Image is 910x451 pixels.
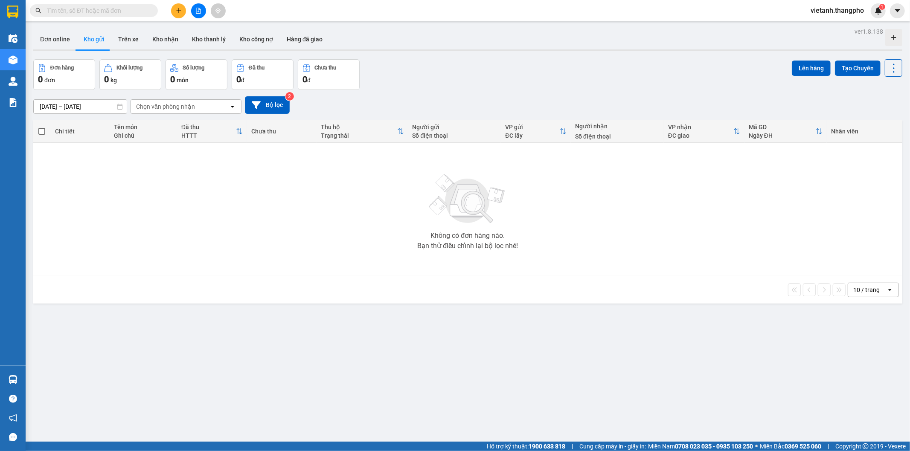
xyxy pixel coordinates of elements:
[9,433,17,441] span: message
[529,443,565,450] strong: 1900 633 818
[579,442,646,451] span: Cung cấp máy in - giấy in:
[77,29,111,49] button: Kho gửi
[760,442,821,451] span: Miền Bắc
[317,120,408,143] th: Toggle SortBy
[285,92,294,101] sup: 2
[166,59,227,90] button: Số lượng0món
[749,132,816,139] div: Ngày ĐH
[185,29,233,49] button: Kho thanh lý
[879,4,885,10] sup: 1
[171,3,186,18] button: plus
[251,128,313,135] div: Chưa thu
[755,445,758,448] span: ⚪️
[749,124,816,130] div: Mã GD
[505,124,560,130] div: VP gửi
[425,169,510,229] img: svg+xml;base64,PHN2ZyBjbGFzcz0ibGlzdC1wbHVnX19zdmciIHhtbG5zPSJodHRwOi8vd3d3LnczLm9yZy8yMDAwL3N2Zy...
[38,74,43,84] span: 0
[55,128,106,135] div: Chi tiết
[9,414,17,422] span: notification
[9,55,17,64] img: warehouse-icon
[191,3,206,18] button: file-add
[9,34,17,43] img: warehouse-icon
[413,124,497,130] div: Người gửi
[828,442,829,451] span: |
[417,243,518,249] div: Bạn thử điều chỉnh lại bộ lọc nhé!
[430,232,505,239] div: Không có đơn hàng nào.
[215,8,221,14] span: aim
[664,120,744,143] th: Toggle SortBy
[33,29,77,49] button: Đơn online
[853,286,880,294] div: 10 / trang
[885,29,902,46] div: Tạo kho hàng mới
[668,124,733,130] div: VP nhận
[875,7,882,14] img: icon-new-feature
[176,8,182,14] span: plus
[668,132,733,139] div: ĐC giao
[894,7,901,14] span: caret-down
[249,65,265,71] div: Đã thu
[245,96,290,114] button: Bộ lọc
[116,65,142,71] div: Khối lượng
[236,74,241,84] span: 0
[315,65,337,71] div: Chưa thu
[114,124,172,130] div: Tên món
[233,29,280,49] button: Kho công nợ
[9,98,17,107] img: solution-icon
[575,123,660,130] div: Người nhận
[675,443,753,450] strong: 0708 023 035 - 0935 103 250
[9,395,17,403] span: question-circle
[114,132,172,139] div: Ghi chú
[47,6,148,15] input: Tìm tên, số ĐT hoặc mã đơn
[501,120,571,143] th: Toggle SortBy
[111,29,145,49] button: Trên xe
[110,77,117,84] span: kg
[181,124,236,130] div: Đã thu
[211,3,226,18] button: aim
[33,59,95,90] button: Đơn hàng0đơn
[835,61,881,76] button: Tạo Chuyến
[744,120,827,143] th: Toggle SortBy
[321,124,397,130] div: Thu hộ
[50,65,74,71] div: Đơn hàng
[413,132,497,139] div: Số điện thoại
[505,132,560,139] div: ĐC lấy
[792,61,831,76] button: Lên hàng
[307,77,311,84] span: đ
[648,442,753,451] span: Miền Nam
[181,132,236,139] div: HTTT
[302,74,307,84] span: 0
[232,59,294,90] button: Đã thu0đ
[7,6,18,18] img: logo-vxr
[280,29,329,49] button: Hàng đã giao
[99,59,161,90] button: Khối lượng0kg
[487,442,565,451] span: Hỗ trợ kỹ thuật:
[34,100,127,113] input: Select a date range.
[177,77,189,84] span: món
[9,77,17,86] img: warehouse-icon
[855,27,883,36] div: ver 1.8.138
[229,103,236,110] svg: open
[831,128,898,135] div: Nhân viên
[195,8,201,14] span: file-add
[136,102,195,111] div: Chọn văn phòng nhận
[9,375,17,384] img: warehouse-icon
[785,443,821,450] strong: 0369 525 060
[241,77,244,84] span: đ
[804,5,871,16] span: vietanh.thangpho
[321,132,397,139] div: Trạng thái
[881,4,884,10] span: 1
[44,77,55,84] span: đơn
[35,8,41,14] span: search
[890,3,905,18] button: caret-down
[575,133,660,140] div: Số điện thoại
[572,442,573,451] span: |
[298,59,360,90] button: Chưa thu0đ
[887,286,893,293] svg: open
[170,74,175,84] span: 0
[145,29,185,49] button: Kho nhận
[177,120,247,143] th: Toggle SortBy
[183,65,204,71] div: Số lượng
[104,74,109,84] span: 0
[863,443,869,449] span: copyright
